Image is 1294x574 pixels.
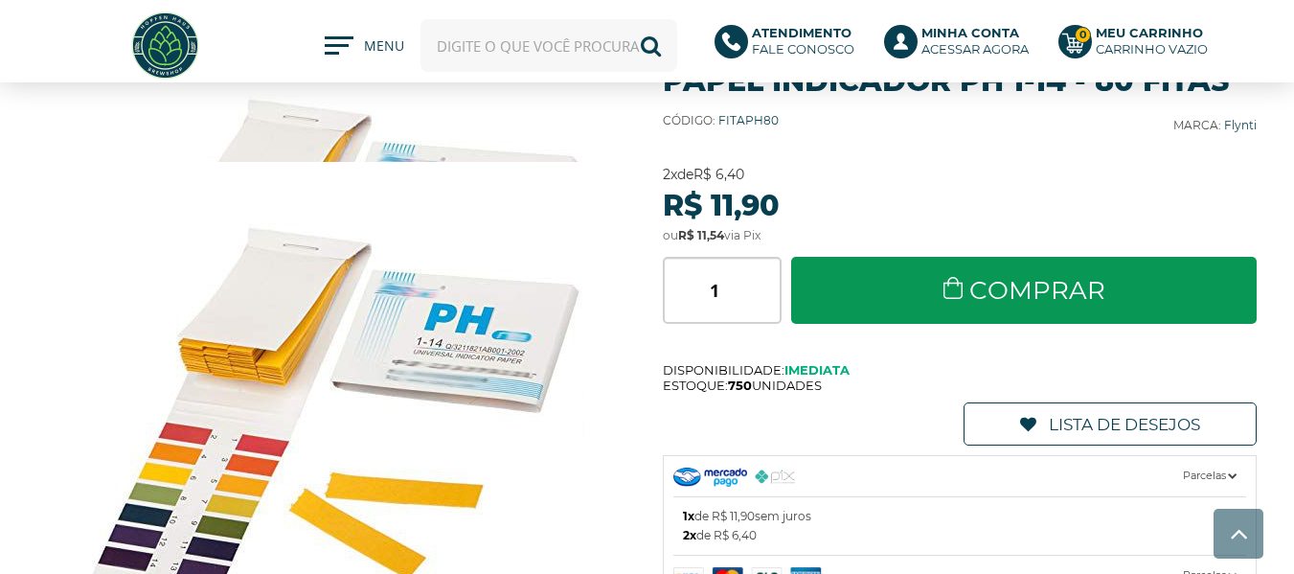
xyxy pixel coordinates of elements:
[325,36,401,56] button: MENU
[364,36,401,65] span: MENU
[663,113,715,127] b: Código:
[728,378,752,393] b: 750
[683,528,696,542] b: 2x
[1173,118,1221,132] b: Marca:
[678,228,724,242] strong: R$ 11,54
[715,25,865,67] a: AtendimentoFale conosco
[624,19,677,72] button: Buscar
[921,25,1019,40] b: Minha Conta
[964,402,1257,446] a: Lista de Desejos
[663,378,1258,393] span: Estoque: unidades
[1075,27,1091,43] strong: 0
[693,166,744,183] strong: R$ 6,40
[663,166,677,183] strong: 2x
[791,257,1258,324] a: Comprar
[1224,118,1257,132] a: Flynti
[663,188,780,223] strong: R$ 11,90
[718,113,779,127] span: FITAPH80
[673,456,1247,496] a: Parcelas
[1096,25,1203,40] b: Meu Carrinho
[1183,466,1237,486] span: Parcelas
[921,25,1029,57] p: Acessar agora
[683,509,694,523] b: 1x
[663,166,744,183] span: de
[663,362,1258,378] span: Disponibilidade:
[673,468,747,487] img: Mercado Pago Checkout PRO
[420,19,677,72] input: Digite o que você procura
[884,25,1039,67] a: Minha ContaAcessar agora
[683,507,811,526] span: de R$ 11,90 sem juros
[752,25,854,57] p: Fale conosco
[129,10,201,81] img: Hopfen Haus BrewShop
[752,25,851,40] b: Atendimento
[784,362,850,378] b: Imediata
[683,526,757,545] span: de R$ 6,40
[1096,41,1208,57] div: Carrinho Vazio
[755,470,796,484] img: PIX
[663,228,761,242] span: ou via Pix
